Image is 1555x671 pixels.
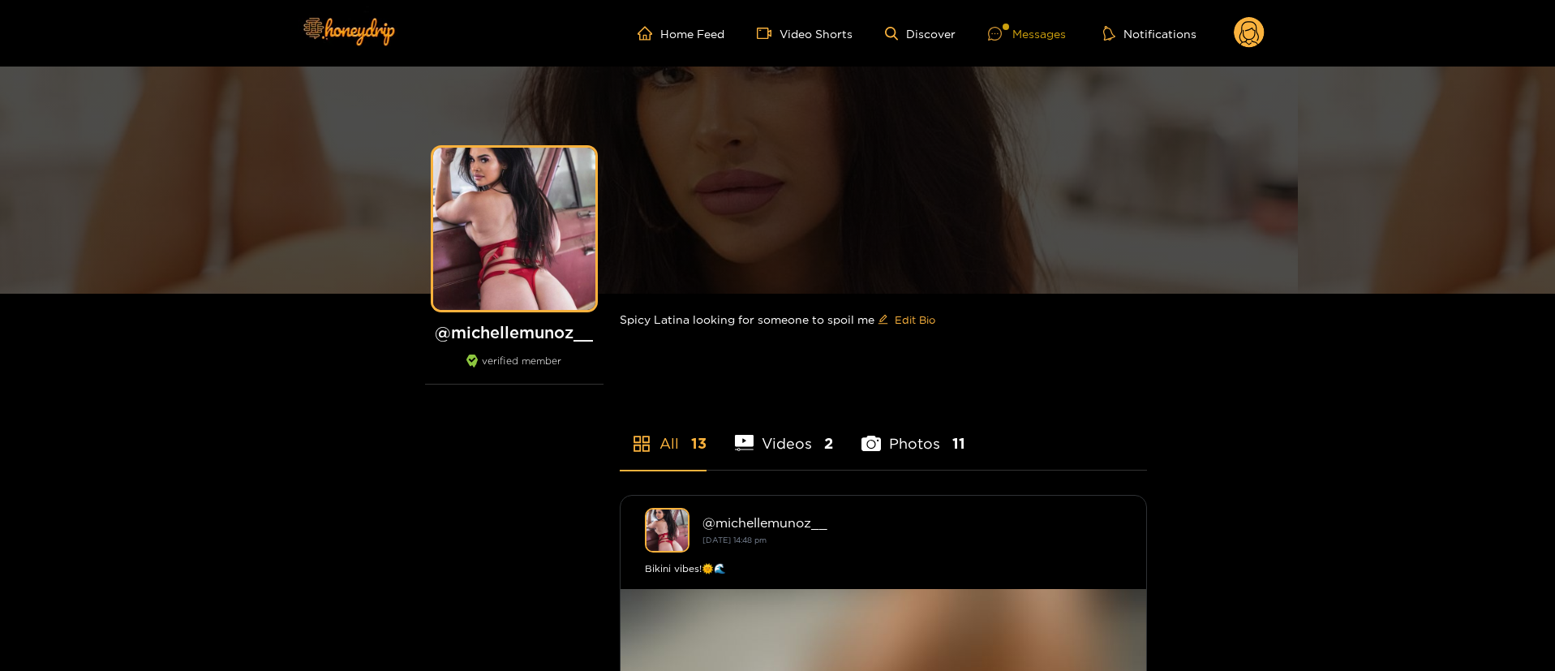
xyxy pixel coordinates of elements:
button: editEdit Bio [874,307,939,333]
a: Video Shorts [757,26,853,41]
div: Bikini vibes!🌞🌊 [645,561,1122,577]
div: verified member [425,355,604,385]
span: edit [878,314,888,326]
li: Videos [735,397,834,470]
div: Messages [988,24,1066,43]
div: Spicy Latina looking for someone to spoil me [620,294,1147,346]
span: 11 [952,433,965,454]
span: 13 [691,433,707,454]
h1: @ michellemunoz__ [425,322,604,342]
li: Photos [861,397,965,470]
img: michellemunoz__ [645,508,689,553]
small: [DATE] 14:48 pm [702,536,767,544]
div: @ michellemunoz__ [702,515,1122,530]
a: Home Feed [638,26,724,41]
li: All [620,397,707,470]
span: appstore [632,434,651,454]
button: Notifications [1098,25,1201,41]
a: Discover [885,27,956,41]
span: 2 [824,433,833,454]
span: video-camera [757,26,780,41]
span: Edit Bio [895,312,935,328]
span: home [638,26,660,41]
